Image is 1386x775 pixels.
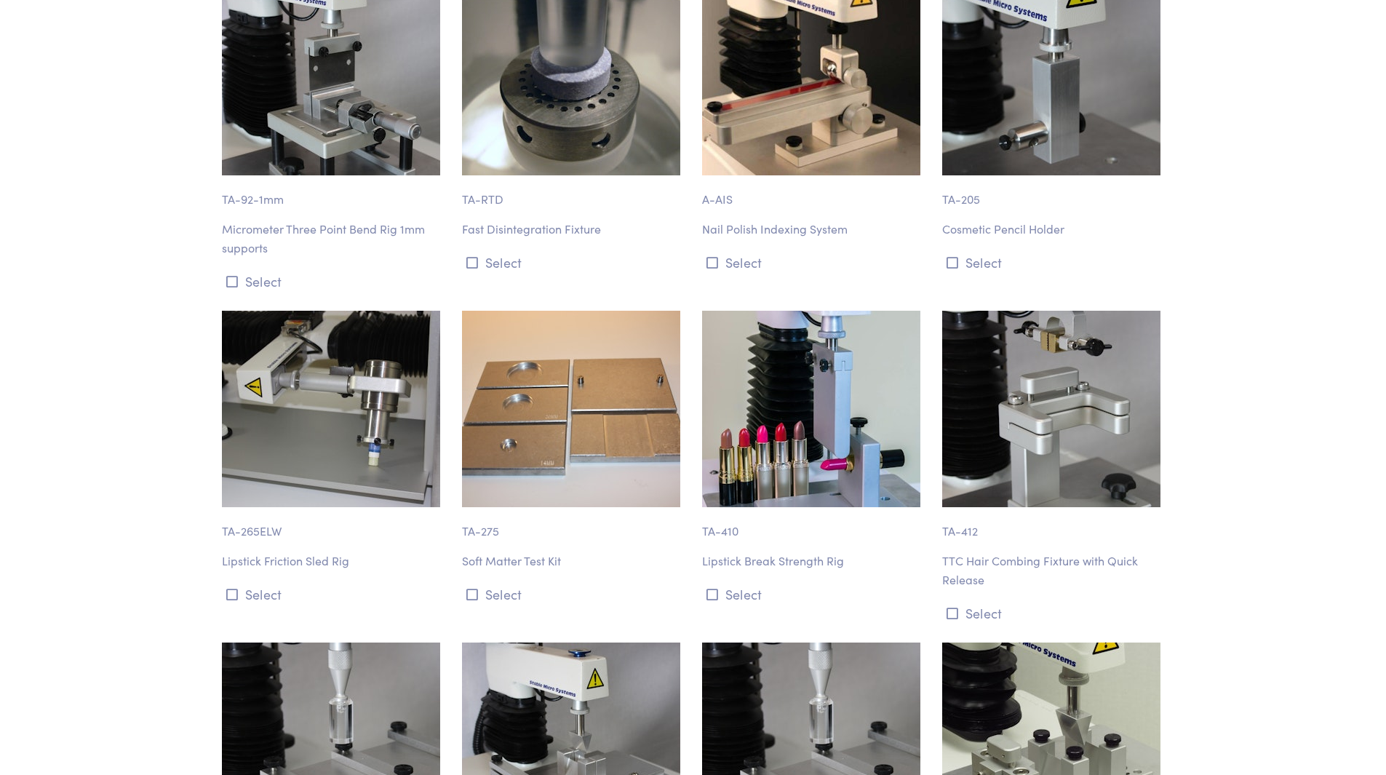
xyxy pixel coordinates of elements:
p: TA-265ELW [222,507,445,541]
p: Nail Polish Indexing System [702,220,925,239]
button: Select [462,582,685,606]
button: Select [702,250,925,274]
button: Select [702,582,925,606]
p: TA-275 [462,507,685,541]
p: A-AIS [702,175,925,209]
p: TA-RTD [462,175,685,209]
button: Select [942,601,1165,625]
p: TA-410 [702,507,925,541]
p: Lipstick Friction Sled Rig [222,552,445,571]
img: ta-275_soft-matter-test-kit-19.jpg [462,311,680,507]
button: Select [222,269,445,293]
button: Select [462,250,685,274]
p: TTC Hair Combing Fixture with Quick Release [942,552,1165,589]
p: Micrometer Three Point Bend Rig 1mm supports [222,220,445,257]
p: TA-205 [942,175,1165,209]
img: ta-412_ttc-hair-combing-fixture.jpg [942,311,1160,507]
p: Fast Disintegration Fixture [462,220,685,239]
button: Select [942,250,1165,274]
p: TA-92-1mm [222,175,445,209]
img: ta-410-lipstick-cantilever-break-strength-rig-clor-array.jpg [702,311,920,507]
p: Soft Matter Test Kit [462,552,685,571]
p: TA-412 [942,507,1165,541]
p: Cosmetic Pencil Holder [942,220,1165,239]
p: Lipstick Break Strength Rig [702,552,925,571]
button: Select [222,582,445,606]
img: ta-265elw-mounting-614.jpg [222,311,440,507]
